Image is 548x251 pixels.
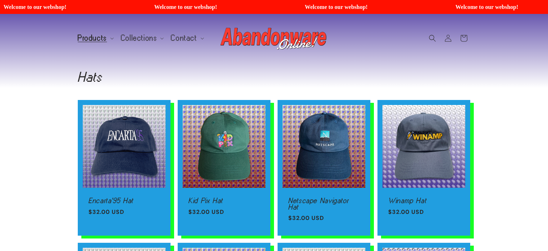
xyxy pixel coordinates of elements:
[88,197,160,204] a: Encarta'95 Hat
[288,197,360,210] a: Netscape Navigator Hat
[78,35,107,41] span: Products
[171,35,197,41] span: Contact
[304,4,445,10] span: Welcome to our webshop!
[117,31,167,46] summary: Collections
[121,35,157,41] span: Collections
[425,30,440,46] summary: Search
[167,31,207,46] summary: Contact
[153,4,295,10] span: Welcome to our webshop!
[218,21,330,55] a: Abandonware
[3,4,144,10] span: Welcome to our webshop!
[220,24,328,52] img: Abandonware
[78,71,470,82] h1: Hats
[388,197,460,204] a: Winamp Hat
[188,197,260,204] a: Kid Pix Hat
[73,31,117,46] summary: Products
